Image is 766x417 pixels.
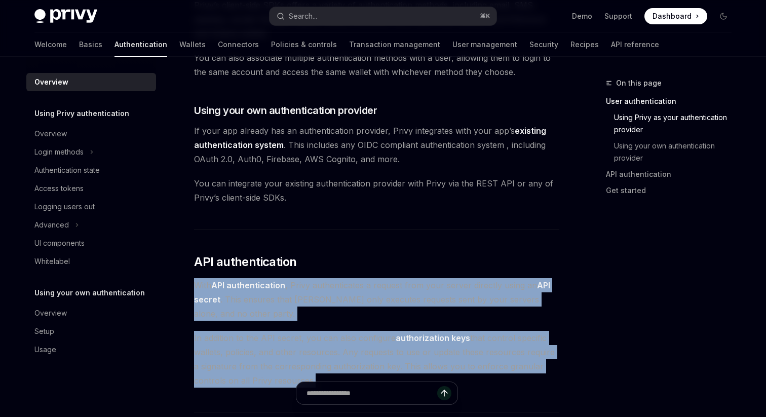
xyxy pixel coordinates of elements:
div: Login methods [34,146,84,158]
a: Authentication [114,32,167,57]
span: Using your own authentication provider [194,103,377,118]
a: User management [452,32,517,57]
a: Setup [26,322,156,340]
a: Whitelabel [26,252,156,271]
a: Transaction management [349,32,440,57]
a: Usage [26,340,156,359]
a: Support [604,11,632,21]
div: Overview [34,128,67,140]
h5: Using your own authentication [34,287,145,299]
span: If your app already has an authentication provider, Privy integrates with your app’s . This inclu... [194,124,559,166]
a: Access tokens [26,179,156,198]
a: Overview [26,125,156,143]
div: Access tokens [34,182,84,195]
span: Dashboard [653,11,692,21]
a: Demo [572,11,592,21]
div: Search... [289,10,317,22]
span: With , Privy authenticates a request from your server directly using an . This ensures that [PERS... [194,278,559,321]
span: You can integrate your existing authentication provider with Privy via the REST API or any of Pri... [194,176,559,205]
span: API authentication [194,254,296,270]
a: Authentication state [26,161,156,179]
div: Advanced [34,219,69,231]
span: You can also associate multiple authentication methods with a user, allowing them to login to the... [194,51,559,79]
span: ⌘ K [480,12,490,20]
button: Toggle dark mode [715,8,732,24]
a: Wallets [179,32,206,57]
a: API authentication [606,166,740,182]
button: Send message [437,386,451,400]
strong: authorization keys [396,333,470,343]
a: Recipes [570,32,599,57]
div: Usage [34,344,56,356]
h5: Using Privy authentication [34,107,129,120]
a: Get started [606,182,740,199]
a: Basics [79,32,102,57]
div: Setup [34,325,54,337]
a: Security [529,32,558,57]
img: dark logo [34,9,97,23]
div: Whitelabel [34,255,70,268]
div: Overview [34,307,67,319]
a: Logging users out [26,198,156,216]
strong: API authentication [211,280,285,290]
a: Using Privy as your authentication provider [614,109,740,138]
a: Connectors [218,32,259,57]
div: Authentication state [34,164,100,176]
div: Logging users out [34,201,95,213]
a: Welcome [34,32,67,57]
a: Using your own authentication provider [614,138,740,166]
a: Overview [26,304,156,322]
a: User authentication [606,93,740,109]
a: Overview [26,73,156,91]
button: Search...⌘K [270,7,496,25]
a: UI components [26,234,156,252]
a: Dashboard [644,8,707,24]
div: UI components [34,237,85,249]
a: Policies & controls [271,32,337,57]
span: In addition to the API secret, you can also configure that control specific wallets, policies, an... [194,331,559,388]
a: API reference [611,32,659,57]
div: Overview [34,76,68,88]
span: On this page [616,77,662,89]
